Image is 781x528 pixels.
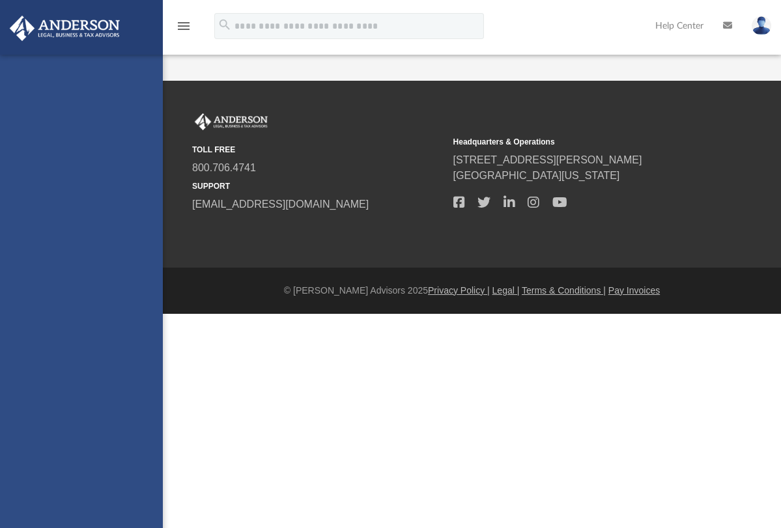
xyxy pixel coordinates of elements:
[192,144,444,156] small: TOLL FREE
[163,284,781,298] div: © [PERSON_NAME] Advisors 2025
[608,285,660,296] a: Pay Invoices
[453,170,620,181] a: [GEOGRAPHIC_DATA][US_STATE]
[192,199,369,210] a: [EMAIL_ADDRESS][DOMAIN_NAME]
[428,285,490,296] a: Privacy Policy |
[176,18,192,34] i: menu
[176,25,192,34] a: menu
[752,16,771,35] img: User Pic
[522,285,606,296] a: Terms & Conditions |
[492,285,520,296] a: Legal |
[192,180,444,192] small: SUPPORT
[453,154,642,165] a: [STREET_ADDRESS][PERSON_NAME]
[218,18,232,32] i: search
[192,162,256,173] a: 800.706.4741
[6,16,124,41] img: Anderson Advisors Platinum Portal
[453,136,705,148] small: Headquarters & Operations
[192,113,270,130] img: Anderson Advisors Platinum Portal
